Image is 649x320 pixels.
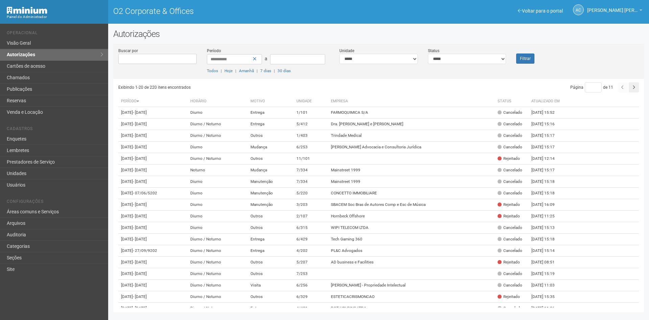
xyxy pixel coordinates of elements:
span: - [DATE] [133,110,147,115]
td: Outros [248,268,294,280]
span: - [DATE] [133,237,147,241]
td: PL&C Advogados [328,245,495,257]
span: | [235,68,236,73]
td: 7/334 [294,176,328,188]
td: 6/329 [294,291,328,303]
td: Diurno / Noturno [188,257,248,268]
td: Mainstreet 1999 [328,165,495,176]
td: 5/412 [294,119,328,130]
td: Noturno [188,165,248,176]
th: Motivo [248,96,294,107]
td: [DATE] 15:18 [529,188,566,199]
td: [DATE] [118,199,188,211]
td: 1/403 [294,130,328,142]
td: 5/220 [294,188,328,199]
td: [DATE] [118,142,188,153]
td: [DATE] 08:51 [529,257,566,268]
span: Ana Carla de Carvalho Silva [587,1,638,13]
td: 6/429 [294,234,328,245]
span: - [DATE] [133,145,147,149]
td: [DATE] [118,303,188,314]
div: Cancelado [498,236,522,242]
td: [DATE] 15:52 [529,107,566,119]
button: Filtrar [516,54,534,64]
td: Diurno / Noturno [188,268,248,280]
label: Período [207,48,221,54]
td: Entrega [248,245,294,257]
span: - 27/09/9202 [133,248,157,253]
h2: Autorizações [113,29,644,39]
div: Cancelado [498,133,522,138]
span: Página de 11 [570,85,613,90]
img: Minium [7,7,47,14]
td: [DATE] [118,222,188,234]
td: Diurno / Noturno [188,280,248,291]
th: Horário [188,96,248,107]
span: - [DATE] [133,306,147,311]
td: [DATE] [118,119,188,130]
td: CONCETTO IMMOBILIARE [328,188,495,199]
td: Mudança [248,142,294,153]
td: Diurno / Noturno [188,291,248,303]
td: ESTETICACRISMONCAO [328,291,495,303]
td: Diurno [188,188,248,199]
div: Rejeitado [498,156,520,162]
th: Empresa [328,96,495,107]
span: - [DATE] [133,294,147,299]
td: [DATE] 15:17 [529,142,566,153]
td: DGT HOLDING LTDA [328,303,495,314]
div: Cancelado [498,144,522,150]
div: Cancelado [498,225,522,231]
li: Cadastros [7,126,103,133]
td: [DATE] [118,268,188,280]
td: Diurno / Noturno [188,119,248,130]
td: Manutenção [248,176,294,188]
td: [DATE] [118,176,188,188]
td: Diurno / Noturno [188,130,248,142]
td: 1/101 [294,107,328,119]
td: Outros [248,130,294,142]
a: 30 dias [278,68,291,73]
span: - [DATE] [133,122,147,126]
div: Rejeitado [498,259,520,265]
td: AD business e Facilities [328,257,495,268]
li: Operacional [7,30,103,38]
div: Rejeitado [498,202,520,208]
td: [DATE] 15:17 [529,130,566,142]
td: Outros [248,153,294,165]
td: Manutenção [248,199,294,211]
span: - [DATE] [133,260,147,264]
td: Diurno [188,211,248,222]
td: 4/401 [294,303,328,314]
div: Rejeitado [498,213,520,219]
span: - 07/06/5202 [133,191,157,195]
span: - [DATE] [133,133,147,138]
label: Unidade [339,48,354,54]
span: - [DATE] [133,225,147,230]
td: [DATE] [118,291,188,303]
td: 4/202 [294,245,328,257]
td: Hornbeck Offshore [328,211,495,222]
h1: O2 Corporate & Offices [113,7,374,16]
td: Tech Gaming 360 [328,234,495,245]
td: Diurno / Noturno [188,303,248,314]
span: | [257,68,258,73]
a: AC [573,4,584,15]
td: [DATE] 15:16 [529,119,566,130]
td: 6/256 [294,280,328,291]
td: Visita [248,280,294,291]
td: Entrega [248,234,294,245]
td: 5/207 [294,257,328,268]
span: - [DATE] [133,283,147,287]
td: Diurno [188,176,248,188]
td: [DATE] [118,153,188,165]
span: | [274,68,275,73]
td: Trindade Medical [328,130,495,142]
td: 7/253 [294,268,328,280]
span: - [DATE] [133,156,147,161]
div: Cancelado [498,190,522,196]
td: Diurno [188,199,248,211]
td: [DATE] 15:14 [529,245,566,257]
span: - [DATE] [133,271,147,276]
td: Mudança [248,165,294,176]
